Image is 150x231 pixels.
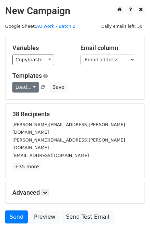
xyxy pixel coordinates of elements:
[36,24,75,29] a: AU work - Batch 2
[116,198,150,231] iframe: Chat Widget
[30,210,60,223] a: Preview
[5,24,76,29] small: Google Sheet:
[99,24,145,29] a: Daily emails left: 50
[61,210,114,223] a: Send Test Email
[12,122,125,135] small: [PERSON_NAME][EMAIL_ADDRESS][PERSON_NAME][DOMAIN_NAME]
[12,72,42,79] a: Templates
[12,153,89,158] small: [EMAIL_ADDRESS][DOMAIN_NAME]
[12,162,41,171] a: +35 more
[12,137,125,150] small: [PERSON_NAME][EMAIL_ADDRESS][PERSON_NAME][DOMAIN_NAME]
[5,210,28,223] a: Send
[12,110,138,118] h5: 38 Recipients
[12,44,70,52] h5: Variables
[49,82,67,93] button: Save
[12,82,39,93] a: Load...
[12,189,138,196] h5: Advanced
[5,5,145,17] h2: New Campaign
[12,54,54,65] a: Copy/paste...
[99,23,145,30] span: Daily emails left: 50
[80,44,138,52] h5: Email column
